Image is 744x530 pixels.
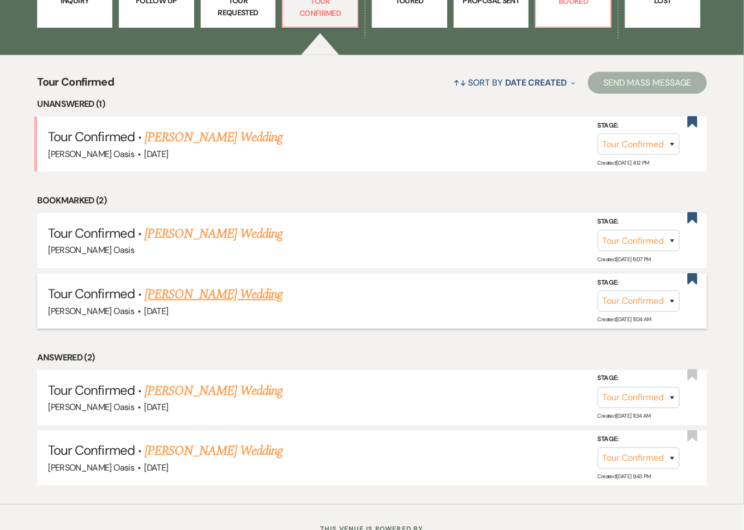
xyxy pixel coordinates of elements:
span: [DATE] [144,401,168,413]
span: [PERSON_NAME] Oasis [48,401,134,413]
span: Tour Confirmed [48,382,135,399]
span: ↑↓ [453,77,466,88]
span: Tour Confirmed [37,74,114,97]
span: Created: [DATE] 11:04 AM [598,316,651,323]
label: Stage: [598,434,680,446]
a: [PERSON_NAME] Wedding [145,442,283,461]
span: [DATE] [144,148,168,160]
span: [PERSON_NAME] Oasis [48,305,134,317]
span: Created: [DATE] 4:12 PM [598,159,649,166]
span: [DATE] [144,305,168,317]
label: Stage: [598,277,680,289]
li: Bookmarked (2) [37,194,707,208]
span: [PERSON_NAME] Oasis [48,148,134,160]
span: Tour Confirmed [48,285,135,302]
span: [PERSON_NAME] Oasis [48,462,134,474]
span: Date Created [505,77,567,88]
span: [DATE] [144,462,168,474]
button: Sort By Date Created [449,68,580,97]
a: [PERSON_NAME] Wedding [145,224,283,244]
a: [PERSON_NAME] Wedding [145,128,283,147]
label: Stage: [598,120,680,132]
span: [PERSON_NAME] Oasis [48,244,134,256]
li: Unanswered (1) [37,97,707,111]
span: Created: [DATE] 11:34 AM [598,413,651,420]
label: Stage: [598,373,680,385]
a: [PERSON_NAME] Wedding [145,285,283,304]
label: Stage: [598,216,680,228]
span: Created: [DATE] 9:43 PM [598,473,651,480]
span: Tour Confirmed [48,225,135,242]
span: Tour Confirmed [48,442,135,459]
li: Answered (2) [37,351,707,365]
a: [PERSON_NAME] Wedding [145,381,283,401]
button: Send Mass Message [588,72,707,94]
span: Created: [DATE] 6:07 PM [598,256,651,263]
span: Tour Confirmed [48,128,135,145]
